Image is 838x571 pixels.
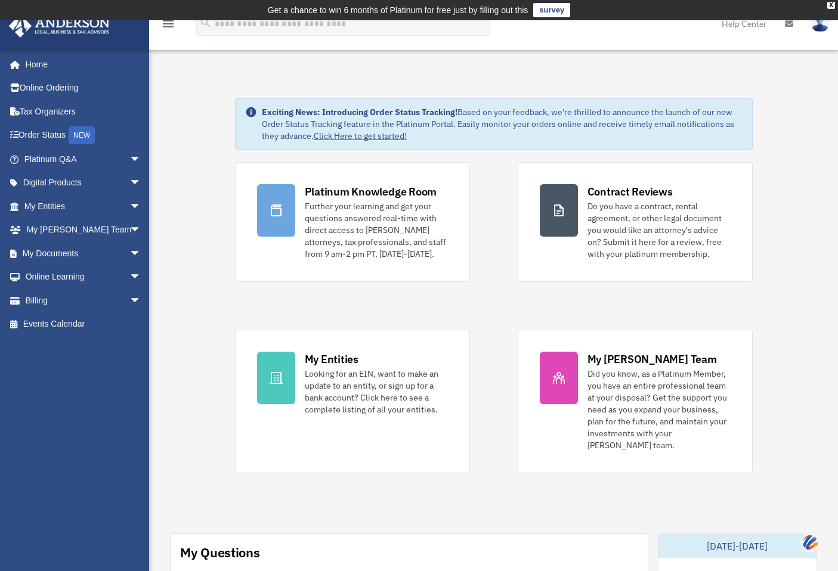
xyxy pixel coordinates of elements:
a: menu [161,21,175,31]
a: Order StatusNEW [8,123,159,148]
div: Looking for an EIN, want to make an update to an entity, or sign up for a bank account? Click her... [305,368,448,415]
i: search [199,16,212,29]
div: Platinum Knowledge Room [305,184,437,199]
a: survey [533,3,570,17]
div: close [827,2,835,9]
i: menu [161,17,175,31]
span: arrow_drop_down [129,218,153,243]
img: User Pic [811,15,829,32]
div: [DATE]-[DATE] [658,534,817,558]
a: My Entities Looking for an EIN, want to make an update to an entity, or sign up for a bank accoun... [235,330,470,473]
a: Digital Productsarrow_drop_down [8,171,159,195]
a: Billingarrow_drop_down [8,288,159,312]
a: Platinum Knowledge Room Further your learning and get your questions answered real-time with dire... [235,162,470,282]
div: NEW [69,126,95,144]
div: Based on your feedback, we're thrilled to announce the launch of our new Order Status Tracking fe... [262,106,743,142]
div: Further your learning and get your questions answered real-time with direct access to [PERSON_NAM... [305,200,448,260]
a: Events Calendar [8,312,159,336]
div: My Questions [180,544,260,561]
div: Get a chance to win 6 months of Platinum for free just by filling out this [268,3,528,17]
div: Did you know, as a Platinum Member, you have an entire professional team at your disposal? Get th... [587,368,731,451]
a: Tax Organizers [8,100,159,123]
a: Online Learningarrow_drop_down [8,265,159,289]
div: Contract Reviews [587,184,673,199]
img: svg+xml;base64,PHN2ZyB3aWR0aD0iNDQiIGhlaWdodD0iNDQiIHZpZXdCb3g9IjAgMCA0NCA0NCIgZmlsbD0ibm9uZSIgeG... [800,531,821,553]
a: My [PERSON_NAME] Team Did you know, as a Platinum Member, you have an entire professional team at... [518,330,753,473]
span: arrow_drop_down [129,265,153,290]
a: Online Ordering [8,76,159,100]
span: arrow_drop_down [129,194,153,219]
div: My Entities [305,352,358,367]
div: My [PERSON_NAME] Team [587,352,717,367]
span: arrow_drop_down [129,288,153,313]
span: arrow_drop_down [129,147,153,172]
a: Platinum Q&Aarrow_drop_down [8,147,159,171]
div: Do you have a contract, rental agreement, or other legal document you would like an attorney's ad... [587,200,731,260]
a: My [PERSON_NAME] Teamarrow_drop_down [8,218,159,242]
strong: Exciting News: Introducing Order Status Tracking! [262,107,457,117]
a: Contract Reviews Do you have a contract, rental agreement, or other legal document you would like... [518,162,753,282]
a: My Entitiesarrow_drop_down [8,194,159,218]
a: Click Here to get started! [314,131,407,141]
span: arrow_drop_down [129,171,153,195]
span: arrow_drop_down [129,241,153,266]
a: My Documentsarrow_drop_down [8,241,159,265]
a: Home [8,52,153,76]
img: Anderson Advisors Platinum Portal [5,14,113,38]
